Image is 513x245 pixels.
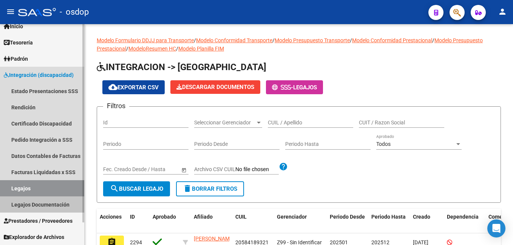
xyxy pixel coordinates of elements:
span: Legajos [293,84,317,91]
input: Fecha fin [137,166,174,173]
span: Explorador de Archivos [4,233,64,241]
button: Exportar CSV [102,80,165,94]
span: Periodo Hasta [371,214,406,220]
mat-icon: delete [183,184,192,193]
span: Dependencia [447,214,479,220]
mat-icon: cloud_download [108,83,117,92]
span: Acciones [100,214,122,220]
datatable-header-cell: CUIL [232,209,274,234]
input: Fecha inicio [103,166,131,173]
span: Buscar Legajo [110,185,163,192]
span: - osdop [60,4,89,20]
span: Inicio [4,22,23,31]
span: Descargar Documentos [176,84,254,90]
a: Modelo Conformidad Transporte [196,37,272,43]
span: Aprobado [153,214,176,220]
a: Modelo Conformidad Prestacional [352,37,432,43]
datatable-header-cell: ID [127,209,150,234]
datatable-header-cell: Periodo Hasta [368,209,410,234]
span: Integración (discapacidad) [4,71,74,79]
datatable-header-cell: Creado [410,209,444,234]
mat-icon: person [498,7,507,16]
span: Periodo Desde [330,214,365,220]
span: CUIL [235,214,247,220]
span: Seleccionar Gerenciador [194,119,255,126]
span: Prestadores / Proveedores [4,217,73,225]
datatable-header-cell: Aprobado [150,209,180,234]
input: Archivo CSV CUIL [235,166,279,173]
span: Tesorería [4,38,33,47]
button: -Legajos [266,80,323,94]
span: Padrón [4,55,28,63]
span: Afiliado [194,214,213,220]
span: Archivo CSV CUIL [194,166,235,172]
datatable-header-cell: Gerenciador [274,209,327,234]
datatable-header-cell: Acciones [97,209,127,234]
a: Modelo Presupuesto Transporte [275,37,350,43]
datatable-header-cell: Afiliado [191,209,232,234]
button: Descargar Documentos [170,80,260,94]
span: - [272,84,293,91]
span: Gerenciador [277,214,307,220]
mat-icon: menu [6,7,15,16]
mat-icon: search [110,184,119,193]
button: Borrar Filtros [176,181,244,196]
span: Creado [413,214,430,220]
datatable-header-cell: Dependencia [444,209,485,234]
a: Modelo Planilla FIM [178,46,224,52]
button: Open calendar [180,166,188,174]
a: Modelo Formulario DDJJ para Transporte [97,37,194,43]
span: Exportar CSV [108,84,159,91]
span: Borrar Filtros [183,185,237,192]
div: Open Intercom Messenger [487,219,505,237]
span: ID [130,214,135,220]
span: INTEGRACION -> [GEOGRAPHIC_DATA] [97,62,266,72]
a: ModeloResumen HC [128,46,176,52]
button: Buscar Legajo [103,181,170,196]
span: Todos [376,141,391,147]
h3: Filtros [103,101,129,111]
datatable-header-cell: Periodo Desde [327,209,368,234]
mat-icon: help [279,162,288,171]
